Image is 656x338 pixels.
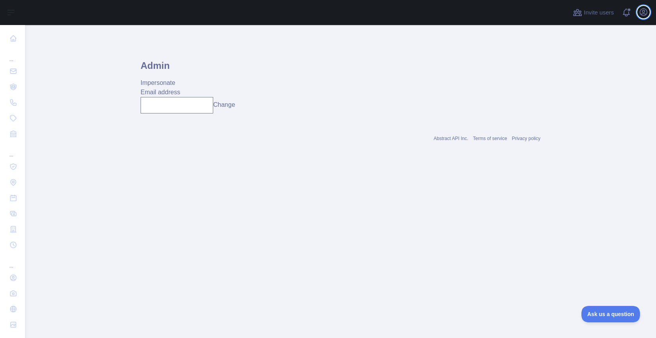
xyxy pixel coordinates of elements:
[141,89,180,95] label: Email address
[581,306,640,322] iframe: Toggle Customer Support
[213,100,235,110] button: Change
[6,142,19,158] div: ...
[141,59,540,78] h1: Admin
[584,8,614,17] span: Invite users
[6,47,19,63] div: ...
[571,6,615,19] button: Invite users
[141,78,540,88] div: Impersonate
[512,136,540,141] a: Privacy policy
[473,136,507,141] a: Terms of service
[434,136,469,141] a: Abstract API Inc.
[6,253,19,269] div: ...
